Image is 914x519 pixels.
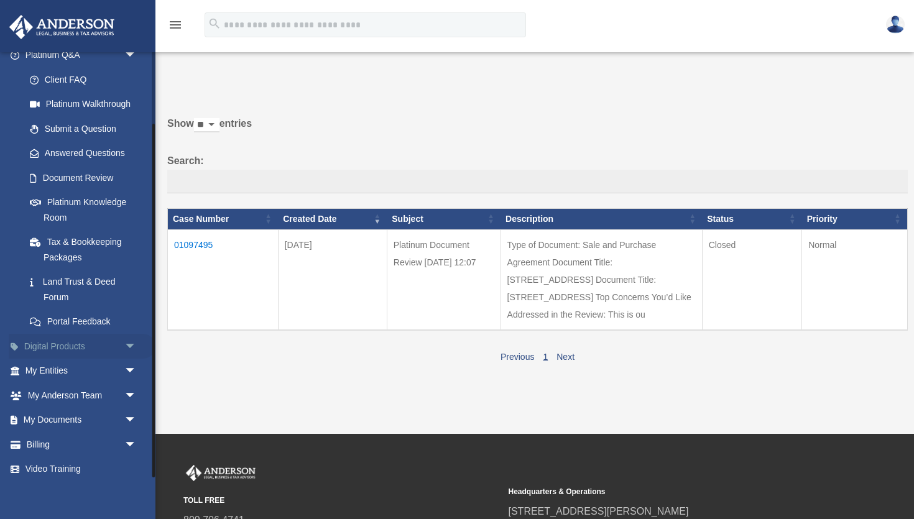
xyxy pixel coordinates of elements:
span: arrow_drop_down [124,359,149,384]
img: Anderson Advisors Platinum Portal [183,465,258,481]
label: Search: [167,152,908,193]
img: User Pic [886,16,905,34]
span: arrow_drop_down [124,334,149,359]
a: Previous [501,352,534,362]
a: Land Trust & Deed Forum [17,270,149,310]
td: Platinum Document Review [DATE] 12:07 [387,229,501,330]
a: Answered Questions [17,141,143,166]
span: arrow_drop_down [124,383,149,408]
th: Priority: activate to sort column ascending [802,208,908,229]
span: arrow_drop_down [124,432,149,457]
a: My Anderson Teamarrow_drop_down [9,383,155,408]
th: Description: activate to sort column ascending [501,208,702,229]
a: Submit a Question [17,116,149,141]
select: Showentries [194,118,219,132]
span: arrow_drop_down [124,43,149,68]
th: Subject: activate to sort column ascending [387,208,501,229]
a: My Entitiesarrow_drop_down [9,359,155,384]
a: Next [556,352,575,362]
a: Digital Productsarrow_drop_down [9,334,155,359]
td: Closed [702,229,801,330]
td: 01097495 [168,229,279,330]
label: Show entries [167,115,908,145]
a: Platinum Walkthrough [17,92,149,117]
a: [STREET_ADDRESS][PERSON_NAME] [509,506,689,517]
td: [DATE] [278,229,387,330]
small: Headquarters & Operations [509,485,825,498]
a: Platinum Knowledge Room [17,190,149,230]
a: Billingarrow_drop_down [9,432,155,457]
a: Tax & Bookkeeping Packages [17,230,149,270]
a: Client FAQ [17,67,149,92]
a: 1 [543,352,548,362]
input: Search: [167,170,908,193]
a: Platinum Q&Aarrow_drop_down [9,43,149,68]
i: menu [168,17,183,32]
td: Type of Document: Sale and Purchase Agreement Document Title: [STREET_ADDRESS] Document Title: [S... [501,229,702,330]
th: Created Date: activate to sort column ascending [278,208,387,229]
img: Anderson Advisors Platinum Portal [6,15,118,39]
a: My Documentsarrow_drop_down [9,408,155,433]
a: Video Training [9,457,155,482]
small: TOLL FREE [183,494,500,507]
a: Portal Feedback [17,310,149,334]
a: menu [168,22,183,32]
th: Case Number: activate to sort column ascending [168,208,279,229]
th: Status: activate to sort column ascending [702,208,801,229]
span: arrow_drop_down [124,408,149,433]
i: search [208,17,221,30]
td: Normal [802,229,908,330]
a: Document Review [17,165,149,190]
